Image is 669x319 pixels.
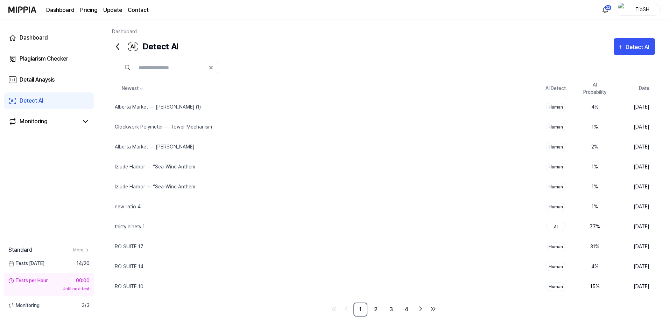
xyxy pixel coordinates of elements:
[20,117,48,126] div: Monitoring
[76,277,90,284] div: 00:00
[581,143,609,151] div: 2 %
[546,143,565,151] div: Human
[536,80,575,97] th: AI Detect
[605,5,612,11] div: 22
[581,263,609,270] div: 4 %
[115,163,195,171] div: Izlude Harbor — “Sea-Wind Anthem
[614,137,655,157] td: [DATE]
[614,38,655,55] button: Detect AI
[626,43,652,52] div: Detect AI
[546,163,565,171] div: Human
[115,243,143,250] div: RO SUITE 17
[614,97,655,117] td: [DATE]
[614,277,655,297] td: [DATE]
[614,177,655,197] td: [DATE]
[616,4,661,16] button: profileTioSH
[546,243,565,251] div: Human
[581,243,609,250] div: 31 %
[384,303,398,317] a: 3
[115,123,212,131] div: Clockwork Polymeter — Tower Mechanism
[82,302,90,309] span: 3 / 3
[46,6,75,14] a: Dashboard
[581,103,609,111] div: 4 %
[20,97,43,105] div: Detect AI
[8,286,90,292] div: Until next test
[8,302,40,309] span: Monitoring
[73,247,90,253] a: More
[341,303,352,314] a: Go to previous page
[629,6,656,13] div: TioSH
[115,223,145,230] div: thirty ninety 1
[112,29,137,34] a: Dashboard
[614,217,655,237] td: [DATE]
[112,38,178,55] div: Detect AI
[400,303,414,317] a: 4
[328,303,339,314] a: Go to first page
[115,263,143,270] div: RO SUITE 14
[546,183,565,191] div: Human
[415,303,426,314] a: Go to next page
[8,117,78,126] a: Monitoring
[115,103,201,111] div: Alberta Market — [PERSON_NAME] (1)
[581,203,609,210] div: 1 %
[614,257,655,277] td: [DATE]
[614,80,655,97] th: Date
[353,303,367,317] a: 1
[581,123,609,131] div: 1 %
[546,123,565,131] div: Human
[600,4,611,15] button: 알림22
[614,237,655,257] td: [DATE]
[4,71,94,88] a: Detail Anaysis
[128,6,149,14] a: Contact
[581,183,609,190] div: 1 %
[601,6,610,14] img: 알림
[103,6,122,14] a: Update
[546,223,565,231] div: AI
[614,157,655,177] td: [DATE]
[369,303,383,317] a: 2
[80,6,98,14] button: Pricing
[8,277,48,284] div: Tests per Hour
[112,303,655,317] nav: pagination
[115,283,143,290] div: RO SUITE 10
[20,55,68,63] div: Plagiarism Checker
[614,117,655,137] td: [DATE]
[546,203,565,211] div: Human
[546,283,565,291] div: Human
[575,80,614,97] th: AI Probability
[20,76,55,84] div: Detail Anaysis
[581,283,609,290] div: 15 %
[20,34,48,42] div: Dashboard
[4,29,94,46] a: Dashboard
[8,260,44,267] span: Tests [DATE]
[115,143,195,151] div: Alberta Market — [PERSON_NAME]
[4,92,94,109] a: Detect AI
[581,163,609,171] div: 1 %
[4,50,94,67] a: Plagiarism Checker
[618,3,627,17] img: profile
[428,303,439,314] a: Go to last page
[76,260,90,267] span: 14 / 20
[115,183,195,190] div: Izlude Harbor — “Sea-Wind Anthem
[115,203,141,210] div: new ratio 4
[614,197,655,217] td: [DATE]
[125,65,130,70] img: Search
[8,246,33,254] span: Standard
[581,223,609,230] div: 77 %
[546,103,565,111] div: Human
[546,263,565,271] div: Human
